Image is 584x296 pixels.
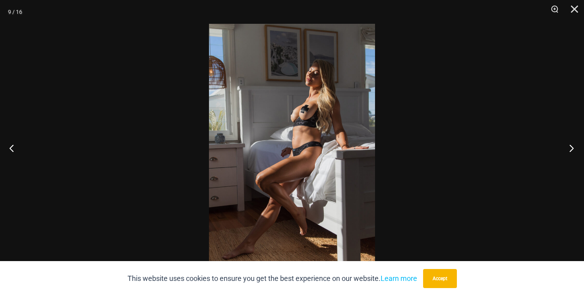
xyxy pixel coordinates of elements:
[381,274,417,283] a: Learn more
[128,273,417,284] p: This website uses cookies to ensure you get the best experience on our website.
[423,269,457,288] button: Accept
[554,128,584,168] button: Next
[209,24,375,272] img: Nights Fall Silver Leopard 1036 Bra 6046 Thong 06
[8,6,22,18] div: 9 / 16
